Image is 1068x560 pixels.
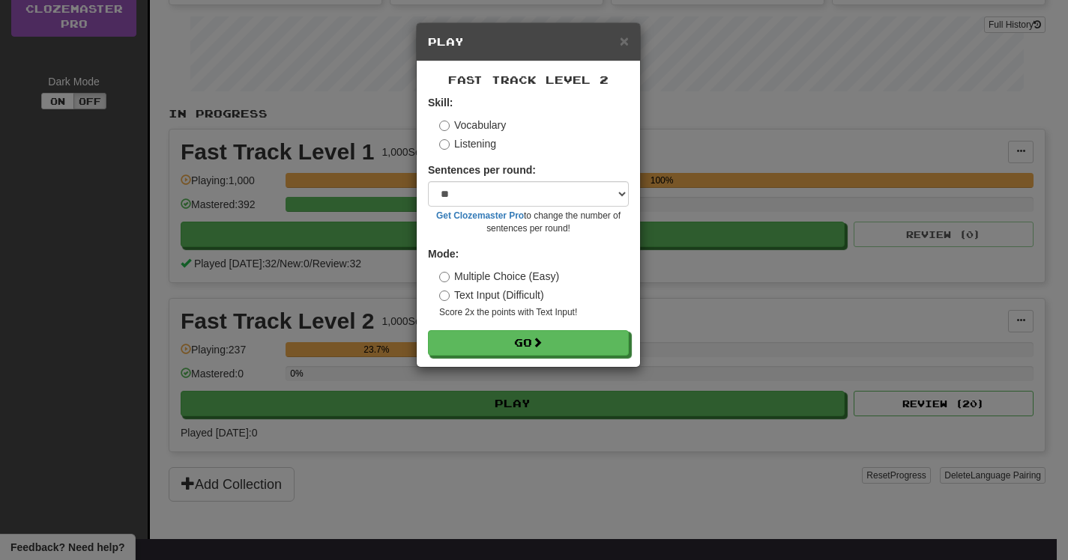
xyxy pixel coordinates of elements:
[428,248,459,260] strong: Mode:
[428,330,629,356] button: Go
[439,306,629,319] small: Score 2x the points with Text Input !
[439,118,506,133] label: Vocabulary
[439,139,450,150] input: Listening
[439,272,450,282] input: Multiple Choice (Easy)
[439,269,559,284] label: Multiple Choice (Easy)
[439,136,496,151] label: Listening
[439,290,450,301] input: Text Input (Difficult)
[428,34,629,49] h5: Play
[436,210,524,221] a: Get Clozemaster Pro
[428,210,629,235] small: to change the number of sentences per round!
[620,33,629,49] button: Close
[620,32,629,49] span: ×
[439,287,544,302] label: Text Input (Difficult)
[428,97,453,109] strong: Skill:
[448,73,609,86] span: Fast Track Level 2
[439,121,450,131] input: Vocabulary
[428,162,536,177] label: Sentences per round:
